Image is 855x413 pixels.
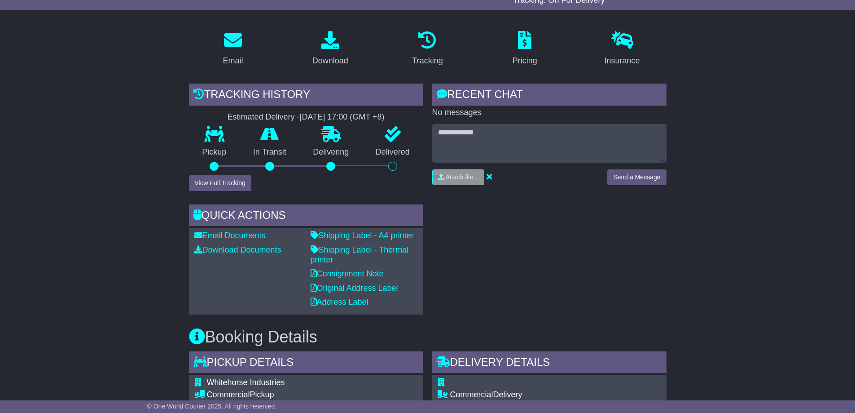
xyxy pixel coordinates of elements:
span: © One World Courier 2025. All rights reserved. [147,403,277,410]
a: Shipping Label - Thermal printer [311,245,409,264]
p: In Transit [240,147,300,157]
a: Email [217,28,249,70]
div: Download [312,55,348,67]
p: Delivered [362,147,423,157]
a: Email Documents [194,231,266,240]
a: Download [307,28,354,70]
span: Whitehorse Industries [207,378,285,387]
div: RECENT CHAT [432,84,666,108]
p: Delivering [300,147,363,157]
div: Delivery [450,390,653,400]
div: Pickup [207,390,410,400]
div: Pickup Details [189,351,423,376]
div: Pricing [513,55,537,67]
a: Insurance [599,28,646,70]
div: Delivery Details [432,351,666,376]
a: Address Label [311,298,368,306]
div: Quick Actions [189,204,423,229]
span: Commercial [207,390,250,399]
a: Consignment Note [311,269,384,278]
button: Send a Message [607,169,666,185]
p: No messages [432,108,666,118]
a: Tracking [406,28,448,70]
div: Tracking history [189,84,423,108]
div: Estimated Delivery - [189,112,423,122]
div: [DATE] 17:00 (GMT +8) [300,112,385,122]
button: View Full Tracking [189,175,251,191]
div: Tracking [412,55,443,67]
a: Original Address Label [311,284,398,293]
h3: Booking Details [189,328,666,346]
span: Commercial [450,390,493,399]
div: Email [223,55,243,67]
a: Download Documents [194,245,281,254]
a: Shipping Label - A4 printer [311,231,414,240]
a: Pricing [507,28,543,70]
div: Insurance [605,55,640,67]
p: Pickup [189,147,240,157]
